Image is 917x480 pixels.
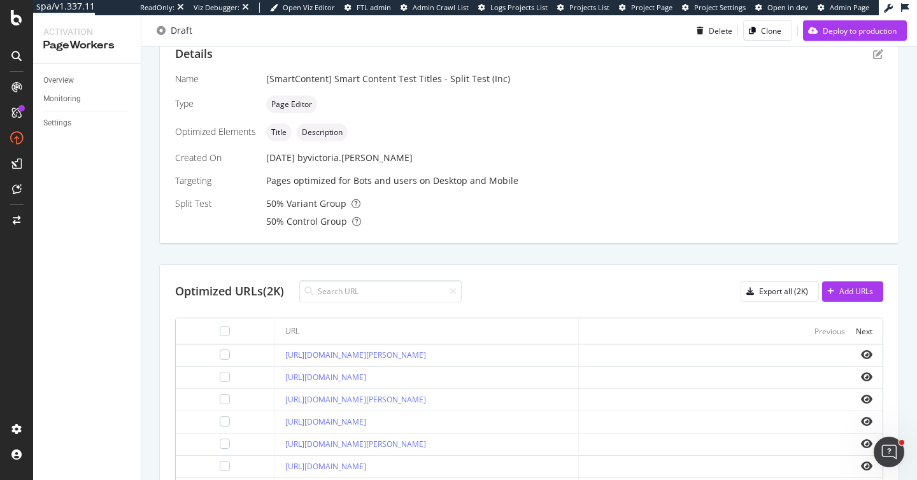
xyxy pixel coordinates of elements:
[814,326,845,337] div: Previous
[619,3,672,13] a: Project Page
[345,3,391,13] a: FTL admin
[175,73,256,85] div: Name
[266,124,292,141] div: neutral label
[266,174,883,187] div: Pages optimized for on
[175,46,213,62] div: Details
[285,372,366,383] a: [URL][DOMAIN_NAME]
[861,461,872,471] i: eye
[271,101,312,108] span: Page Editor
[285,394,426,405] a: [URL][DOMAIN_NAME][PERSON_NAME]
[856,326,872,337] div: Next
[759,286,808,297] div: Export all (2K)
[839,286,873,297] div: Add URLs
[299,280,462,302] input: Search URL
[43,74,74,87] div: Overview
[266,197,883,210] div: 50 % Variant Group
[285,349,426,360] a: [URL][DOMAIN_NAME][PERSON_NAME]
[175,152,256,164] div: Created On
[266,95,317,113] div: neutral label
[401,3,469,13] a: Admin Crawl List
[631,3,672,12] span: Project Page
[43,25,131,38] div: Activation
[861,394,872,404] i: eye
[43,92,132,106] a: Monitoring
[270,3,335,13] a: Open Viz Editor
[285,439,426,449] a: [URL][DOMAIN_NAME][PERSON_NAME]
[175,174,256,187] div: Targeting
[353,174,417,187] div: Bots and users
[266,215,883,228] div: 50 % Control Group
[43,74,132,87] a: Overview
[861,439,872,449] i: eye
[755,3,808,13] a: Open in dev
[874,437,904,467] iframe: Intercom live chat
[357,3,391,12] span: FTL admin
[856,323,872,339] button: Next
[175,97,256,110] div: Type
[297,124,348,141] div: neutral label
[873,49,883,59] div: pen-to-square
[285,325,299,337] div: URL
[692,20,732,41] button: Delete
[682,3,746,13] a: Project Settings
[803,20,907,41] button: Deploy to production
[302,129,343,136] span: Description
[413,3,469,12] span: Admin Crawl List
[175,125,256,138] div: Optimized Elements
[43,116,71,130] div: Settings
[761,25,781,36] div: Clone
[557,3,609,13] a: Projects List
[43,116,132,130] a: Settings
[814,323,845,339] button: Previous
[285,416,366,427] a: [URL][DOMAIN_NAME]
[43,92,81,106] div: Monitoring
[818,3,869,13] a: Admin Page
[478,3,548,13] a: Logs Projects List
[171,24,192,37] div: Draft
[767,3,808,12] span: Open in dev
[823,25,897,36] div: Deploy to production
[569,3,609,12] span: Projects List
[266,152,883,164] div: [DATE]
[194,3,239,13] div: Viz Debugger:
[861,349,872,360] i: eye
[433,174,518,187] div: Desktop and Mobile
[175,197,256,210] div: Split Test
[297,152,413,164] div: by victoria.[PERSON_NAME]
[43,38,131,53] div: PageWorkers
[175,283,284,300] div: Optimized URLs (2K)
[285,461,366,472] a: [URL][DOMAIN_NAME]
[822,281,883,302] button: Add URLs
[140,3,174,13] div: ReadOnly:
[861,416,872,427] i: eye
[741,281,819,302] button: Export all (2K)
[490,3,548,12] span: Logs Projects List
[694,3,746,12] span: Project Settings
[743,20,792,41] button: Clone
[283,3,335,12] span: Open Viz Editor
[271,129,287,136] span: Title
[266,73,883,85] div: [SmartContent] Smart Content Test Titles - Split Test (Inc)
[830,3,869,12] span: Admin Page
[709,25,732,36] div: Delete
[861,372,872,382] i: eye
